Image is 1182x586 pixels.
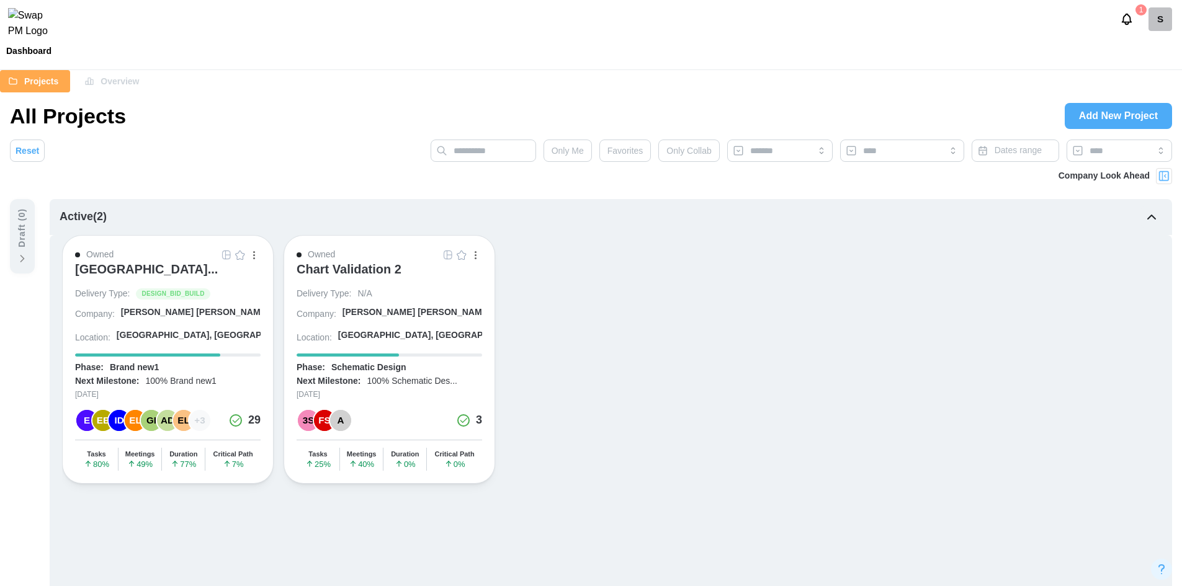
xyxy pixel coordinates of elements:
[599,140,651,162] button: Favorites
[544,140,592,162] button: Only Me
[8,8,58,39] img: Swap PM Logo
[92,410,114,431] div: EE
[308,248,335,262] div: Owned
[110,362,159,374] div: Brand new1
[298,410,319,431] div: 3S
[666,140,711,161] span: Only Collab
[169,450,197,458] div: Duration
[84,459,109,468] span: 80 %
[297,308,336,321] div: Company:
[441,248,455,262] button: Grid Icon
[220,248,233,262] button: Grid Icon
[1065,103,1172,129] a: Add New Project
[109,410,130,431] div: ID
[995,145,1042,155] span: Dates range
[75,262,218,277] div: [GEOGRAPHIC_DATA]...
[395,459,416,468] span: 0 %
[455,248,468,262] button: Empty Star
[297,262,482,288] a: Chart Validation 2
[75,288,130,300] div: Delivery Type:
[391,450,419,458] div: Duration
[141,410,162,431] div: GI
[173,410,194,431] div: EL
[314,410,335,431] div: FS
[121,306,360,319] div: [PERSON_NAME] [PERSON_NAME] [PERSON_NAME] A...
[16,208,29,247] div: Draft ( 0 )
[248,412,261,429] div: 29
[349,459,374,468] span: 40 %
[87,450,105,458] div: Tasks
[357,288,372,300] div: N/A
[476,412,482,429] div: 3
[117,329,307,342] div: [GEOGRAPHIC_DATA], [GEOGRAPHIC_DATA]
[10,140,45,162] button: Reset
[297,362,325,374] div: Phase:
[457,250,467,260] img: Empty Star
[75,375,139,388] div: Next Milestone:
[1148,7,1172,31] div: S
[1059,169,1150,183] div: Company Look Ahead
[141,289,204,299] span: DESIGN_BID_BUILD
[125,410,146,431] div: EL
[343,306,482,323] a: [PERSON_NAME] [PERSON_NAME] [PERSON_NAME] A...
[75,332,110,344] div: Location:
[213,450,253,458] div: Critical Path
[444,459,465,468] span: 0 %
[24,71,58,92] span: Projects
[972,140,1059,162] button: Dates range
[1148,7,1172,31] a: simpleuser
[343,306,581,319] div: [PERSON_NAME] [PERSON_NAME] [PERSON_NAME] A...
[101,71,139,92] span: Overview
[16,140,39,161] span: Reset
[75,262,261,288] a: [GEOGRAPHIC_DATA]...
[60,208,107,226] div: Active ( 2 )
[347,450,377,458] div: Meetings
[145,375,216,388] div: 100% Brand new1
[75,362,104,374] div: Phase:
[10,102,126,130] h1: All Projects
[308,450,327,458] div: Tasks
[330,410,351,431] div: A
[305,459,331,468] span: 25 %
[171,459,196,468] span: 77 %
[552,140,584,161] span: Only Me
[127,459,153,468] span: 49 %
[297,389,482,401] div: [DATE]
[607,140,643,161] span: Favorites
[297,262,401,277] div: Chart Validation 2
[1079,104,1158,128] span: Add New Project
[331,362,406,374] div: Schematic Design
[297,332,332,344] div: Location:
[6,47,51,55] div: Dashboard
[76,410,97,431] div: E
[157,410,178,431] div: AD
[297,375,360,388] div: Next Milestone:
[76,70,151,92] button: Overview
[75,389,261,401] div: [DATE]
[233,248,247,262] button: Empty Star
[121,306,261,323] a: [PERSON_NAME] [PERSON_NAME] [PERSON_NAME] A...
[125,450,155,458] div: Meetings
[235,250,245,260] img: Empty Star
[189,410,210,431] div: + 3
[223,459,244,468] span: 7 %
[297,288,351,300] div: Delivery Type:
[1135,4,1147,16] div: 1
[658,140,719,162] button: Only Collab
[1158,170,1170,182] img: Project Look Ahead Button
[1116,9,1137,30] button: Notifications
[75,308,115,321] div: Company:
[443,250,453,260] img: Grid Icon
[367,375,457,388] div: 100% Schematic Des...
[222,250,231,260] img: Grid Icon
[338,329,529,342] div: [GEOGRAPHIC_DATA], [GEOGRAPHIC_DATA]
[435,450,475,458] div: Critical Path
